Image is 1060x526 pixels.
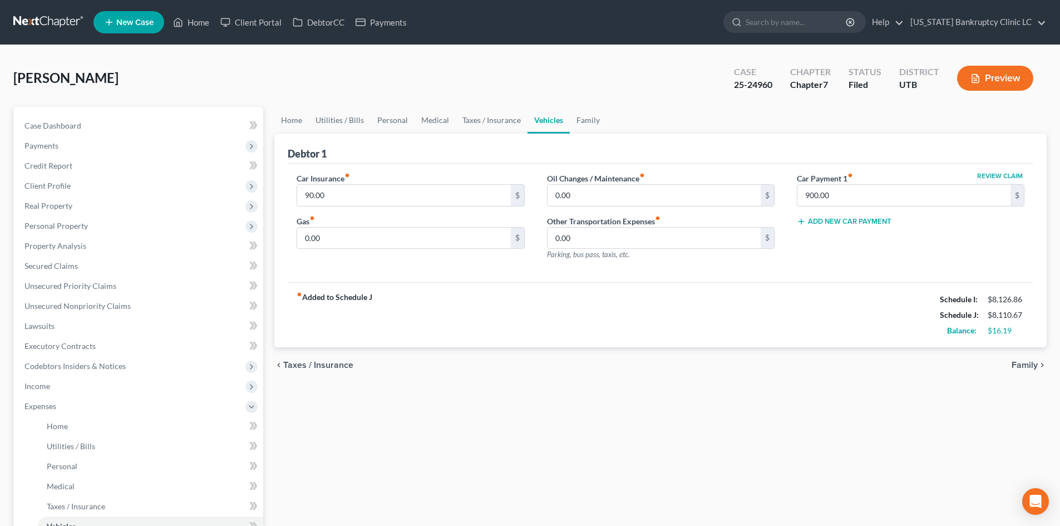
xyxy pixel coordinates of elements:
a: Home [274,107,309,134]
label: Car Insurance [297,173,350,184]
span: Real Property [24,201,72,210]
label: Car Payment 1 [797,173,853,184]
div: Filed [849,78,881,91]
span: Credit Report [24,161,72,170]
span: Client Profile [24,181,71,190]
span: Property Analysis [24,241,86,250]
div: $ [511,228,524,249]
div: Chapter [790,78,831,91]
div: $ [1010,185,1024,206]
strong: Added to Schedule J [297,292,372,338]
a: Unsecured Nonpriority Claims [16,296,263,316]
div: $8,126.86 [988,294,1024,305]
span: Case Dashboard [24,121,81,130]
a: Home [167,12,215,32]
input: -- [297,228,510,249]
span: 7 [823,79,828,90]
div: Status [849,66,881,78]
div: District [899,66,939,78]
span: [PERSON_NAME] [13,70,119,86]
input: Search by name... [746,12,847,32]
div: UTB [899,78,939,91]
i: fiber_manual_record [655,215,660,221]
a: Property Analysis [16,236,263,256]
div: Debtor 1 [288,147,327,160]
a: Utilities / Bills [38,436,263,456]
label: Oil Changes / Maintenance [547,173,645,184]
span: Personal [47,461,77,471]
a: Client Portal [215,12,287,32]
i: fiber_manual_record [309,215,315,221]
span: Executory Contracts [24,341,96,351]
span: Secured Claims [24,261,78,271]
a: Taxes / Insurance [38,496,263,517]
i: chevron_right [1038,361,1047,370]
i: chevron_left [274,361,283,370]
span: Taxes / Insurance [47,502,105,511]
span: Medical [47,481,75,491]
span: Personal Property [24,221,88,230]
button: Preview [957,66,1033,91]
input: -- [548,185,761,206]
strong: Schedule J: [940,310,979,319]
a: Executory Contracts [16,336,263,356]
span: Family [1012,361,1038,370]
a: [US_STATE] Bankruptcy Clinic LC [905,12,1046,32]
div: $16.19 [988,325,1024,336]
a: Family [570,107,607,134]
a: Medical [38,476,263,496]
strong: Balance: [947,326,977,335]
a: Vehicles [527,107,570,134]
button: Add New Car Payment [797,217,891,226]
span: Expenses [24,401,56,411]
i: fiber_manual_record [297,292,302,297]
a: Lawsuits [16,316,263,336]
a: Personal [371,107,415,134]
span: Income [24,381,50,391]
div: Case [734,66,772,78]
span: Payments [24,141,58,150]
span: Unsecured Priority Claims [24,281,116,291]
div: $ [511,185,524,206]
input: -- [548,228,761,249]
span: Utilities / Bills [47,441,95,451]
a: Home [38,416,263,436]
div: Open Intercom Messenger [1022,488,1049,515]
button: Review Claim [975,173,1024,179]
i: fiber_manual_record [847,173,853,178]
a: Taxes / Insurance [456,107,527,134]
label: Other Transportation Expenses [547,215,660,227]
div: $ [761,228,774,249]
button: Family chevron_right [1012,361,1047,370]
button: chevron_left Taxes / Insurance [274,361,353,370]
a: Credit Report [16,156,263,176]
span: Taxes / Insurance [283,361,353,370]
input: -- [797,185,1010,206]
a: Personal [38,456,263,476]
a: Payments [350,12,412,32]
span: Lawsuits [24,321,55,331]
div: 25-24960 [734,78,772,91]
div: $8,110.67 [988,309,1024,321]
div: Chapter [790,66,831,78]
a: DebtorCC [287,12,350,32]
a: Unsecured Priority Claims [16,276,263,296]
label: Gas [297,215,315,227]
strong: Schedule I: [940,294,978,304]
i: fiber_manual_record [639,173,645,178]
div: $ [761,185,774,206]
span: Codebtors Insiders & Notices [24,361,126,371]
a: Utilities / Bills [309,107,371,134]
span: New Case [116,18,154,27]
span: Parking, bus pass, taxis, etc. [547,250,630,259]
span: Home [47,421,68,431]
a: Case Dashboard [16,116,263,136]
a: Secured Claims [16,256,263,276]
a: Help [866,12,904,32]
i: fiber_manual_record [344,173,350,178]
a: Medical [415,107,456,134]
input: -- [297,185,510,206]
span: Unsecured Nonpriority Claims [24,301,131,311]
